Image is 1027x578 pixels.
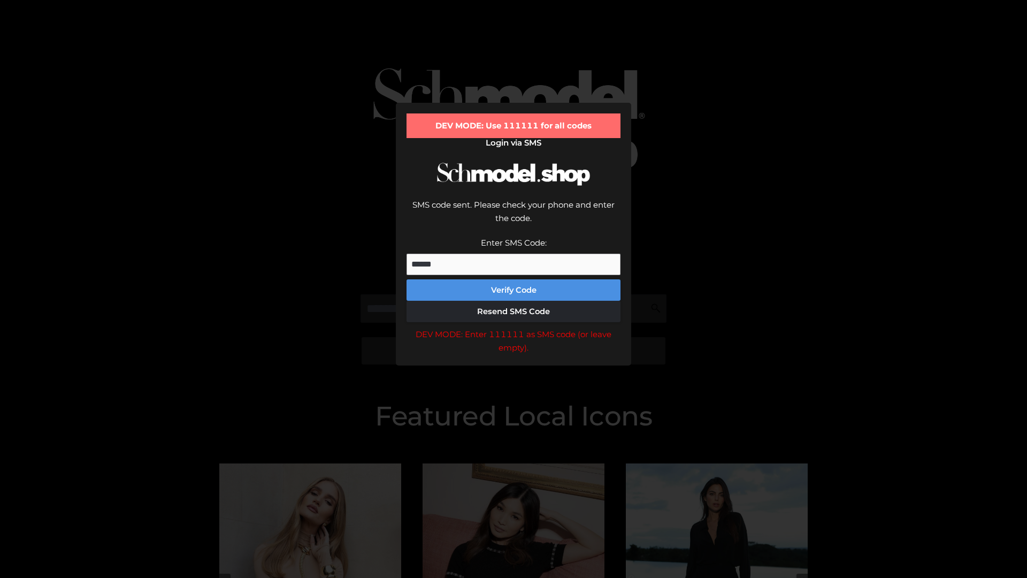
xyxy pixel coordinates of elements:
div: DEV MODE: Use 111111 for all codes [407,113,620,138]
h2: Login via SMS [407,138,620,148]
label: Enter SMS Code: [481,238,547,248]
button: Resend SMS Code [407,301,620,322]
div: SMS code sent. Please check your phone and enter the code. [407,198,620,236]
button: Verify Code [407,279,620,301]
div: DEV MODE: Enter 111111 as SMS code (or leave empty). [407,328,620,355]
img: Schmodel Logo [433,153,594,195]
